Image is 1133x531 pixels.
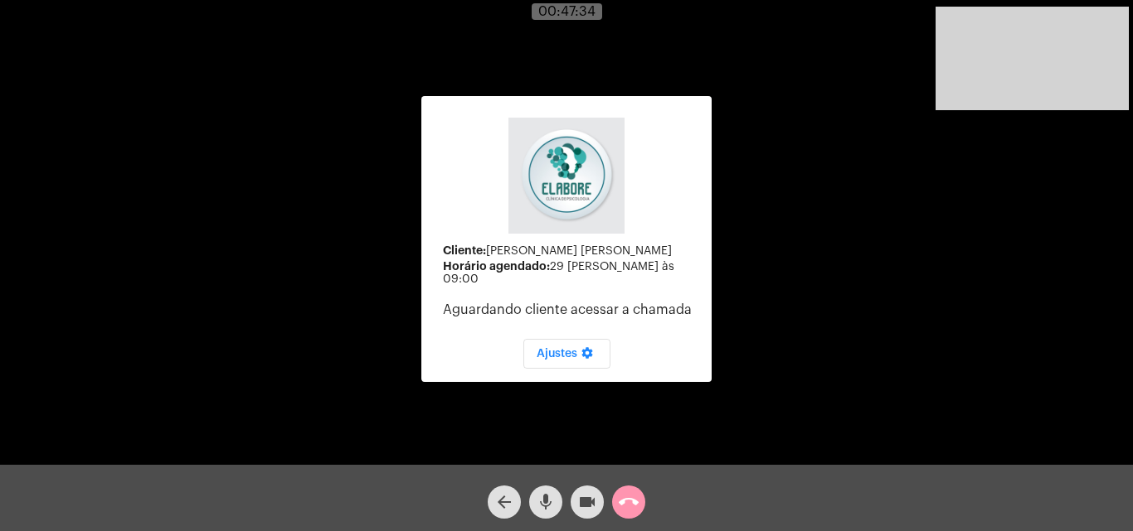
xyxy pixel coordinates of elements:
[443,244,698,258] div: [PERSON_NAME] [PERSON_NAME]
[577,492,597,512] mat-icon: videocam
[538,5,596,18] span: 00:47:34
[508,118,625,234] img: 4c6856f8-84c7-1050-da6c-cc5081a5dbaf.jpg
[443,260,698,286] div: 29 [PERSON_NAME] às 09:00
[494,492,514,512] mat-icon: arrow_back
[443,302,698,317] p: Aguardando cliente acessar a chamada
[619,492,639,512] mat-icon: call_end
[577,346,597,366] mat-icon: settings
[443,244,486,256] strong: Cliente:
[537,348,597,360] span: Ajustes
[536,492,556,512] mat-icon: mic
[443,260,550,272] strong: Horário agendado:
[523,339,610,369] button: Ajustes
